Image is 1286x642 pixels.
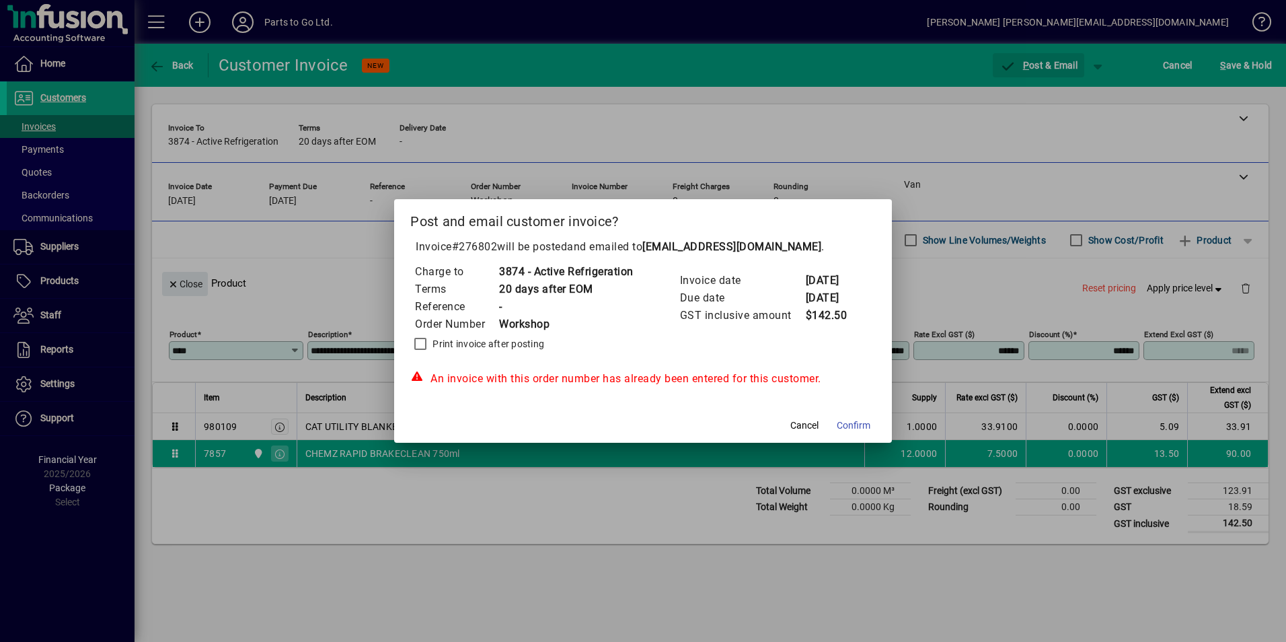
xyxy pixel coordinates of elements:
[498,281,634,298] td: 20 days after EOM
[410,239,876,255] p: Invoice will be posted .
[498,316,634,333] td: Workshop
[805,272,859,289] td: [DATE]
[452,240,498,253] span: #276802
[414,316,498,333] td: Order Number
[642,240,821,253] b: [EMAIL_ADDRESS][DOMAIN_NAME]
[805,307,859,324] td: $142.50
[394,199,892,238] h2: Post and email customer invoice?
[679,272,805,289] td: Invoice date
[679,307,805,324] td: GST inclusive amount
[414,281,498,298] td: Terms
[837,419,870,433] span: Confirm
[790,419,819,433] span: Cancel
[831,413,876,437] button: Confirm
[805,289,859,307] td: [DATE]
[567,240,821,253] span: and emailed to
[783,413,826,437] button: Cancel
[414,298,498,316] td: Reference
[414,263,498,281] td: Charge to
[679,289,805,307] td: Due date
[410,371,876,387] div: An invoice with this order number has already been entered for this customer.
[498,298,634,316] td: -
[498,263,634,281] td: 3874 - Active Refrigeration
[430,337,544,351] label: Print invoice after posting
